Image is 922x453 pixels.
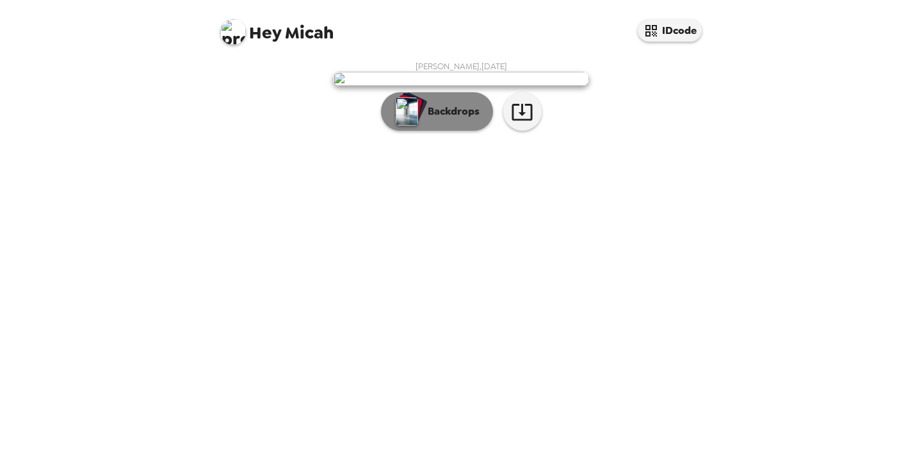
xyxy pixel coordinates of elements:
[249,21,281,44] span: Hey
[381,92,493,131] button: Backdrops
[638,19,702,42] button: IDcode
[220,19,246,45] img: profile pic
[220,13,334,42] span: Micah
[416,61,507,72] span: [PERSON_NAME] , [DATE]
[421,104,480,119] p: Backdrops
[333,72,589,86] img: user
